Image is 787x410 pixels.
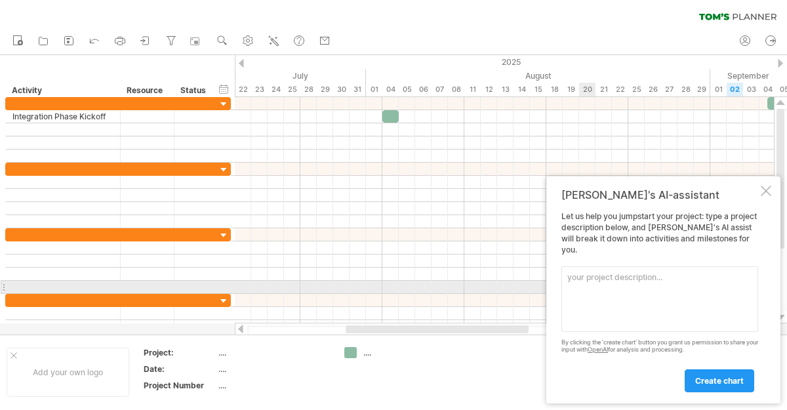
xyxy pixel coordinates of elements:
div: Tuesday, 29 July 2025 [317,83,333,96]
div: Thursday, 24 July 2025 [268,83,284,96]
div: Monday, 4 August 2025 [382,83,399,96]
div: Integration Phase Kickoff [12,110,113,123]
span: create chart [695,376,744,386]
div: Thursday, 28 August 2025 [677,83,694,96]
div: .... [218,363,329,375]
div: Wednesday, 30 July 2025 [333,83,350,96]
div: Tuesday, 5 August 2025 [399,83,415,96]
div: Date: [144,363,216,375]
div: Wednesday, 20 August 2025 [579,83,595,96]
div: Monday, 11 August 2025 [464,83,481,96]
div: Wednesday, 6 August 2025 [415,83,432,96]
div: Add your own logo [7,348,129,397]
div: Wednesday, 13 August 2025 [497,83,514,96]
div: Thursday, 31 July 2025 [350,83,366,96]
div: Wednesday, 23 July 2025 [251,83,268,96]
div: Friday, 8 August 2025 [448,83,464,96]
div: Tuesday, 19 August 2025 [563,83,579,96]
div: Thursday, 4 September 2025 [759,83,776,96]
div: Wednesday, 27 August 2025 [661,83,677,96]
div: Project Number [144,380,216,391]
div: August 2025 [366,69,710,83]
div: Status [180,84,209,97]
div: Thursday, 7 August 2025 [432,83,448,96]
div: Wednesday, 3 September 2025 [743,83,759,96]
div: [PERSON_NAME]'s AI-assistant [561,188,758,201]
a: create chart [685,369,754,392]
div: Monday, 18 August 2025 [546,83,563,96]
div: Let us help you jumpstart your project: type a project description below, and [PERSON_NAME]'s AI ... [561,211,758,392]
a: OpenAI [588,346,608,353]
div: Monday, 28 July 2025 [300,83,317,96]
div: Tuesday, 22 July 2025 [235,83,251,96]
div: .... [218,380,329,391]
div: Monday, 25 August 2025 [628,83,645,96]
div: Monday, 1 September 2025 [710,83,727,96]
div: Activity [12,84,113,97]
div: Friday, 29 August 2025 [694,83,710,96]
div: Project: [144,347,216,358]
div: By clicking the 'create chart' button you grant us permission to share your input with for analys... [561,339,758,354]
div: Friday, 1 August 2025 [366,83,382,96]
div: .... [363,347,435,358]
div: Thursday, 14 August 2025 [514,83,530,96]
div: Friday, 22 August 2025 [612,83,628,96]
div: Friday, 25 July 2025 [284,83,300,96]
div: Resource [127,84,167,97]
div: Thursday, 21 August 2025 [595,83,612,96]
div: Tuesday, 26 August 2025 [645,83,661,96]
div: Tuesday, 12 August 2025 [481,83,497,96]
div: Friday, 15 August 2025 [530,83,546,96]
div: Tuesday, 2 September 2025 [727,83,743,96]
div: .... [218,347,329,358]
